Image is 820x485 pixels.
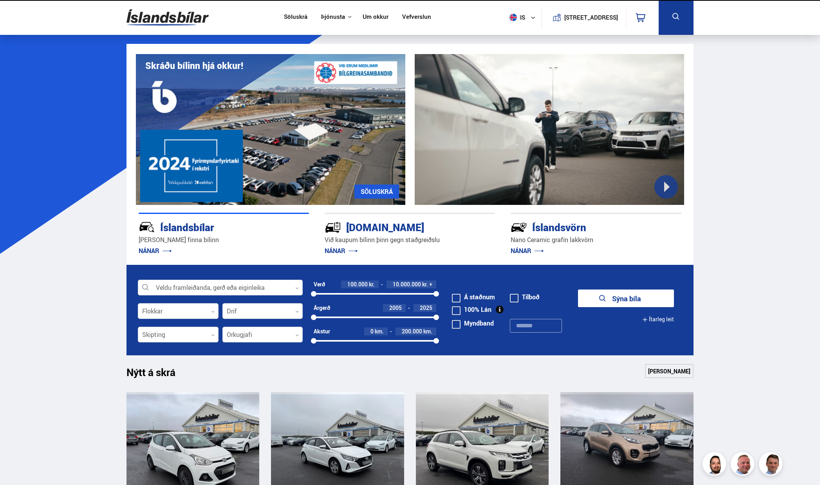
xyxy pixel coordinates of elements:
[321,13,345,21] button: Þjónusta
[325,246,358,255] a: NÁNAR
[642,311,674,328] button: Ítarleg leit
[354,185,399,199] a: SÖLUSKRÁ
[511,235,681,244] p: Nano Ceramic grafín lakkvörn
[509,14,517,21] img: svg+xml;base64,PHN2ZyB4bWxucz0iaHR0cDovL3d3dy53My5vcmcvMjAwMC9zdmciIHdpZHRoPSI1MTIiIGhlaWdodD0iNT...
[452,294,495,300] label: Á staðnum
[393,281,421,288] span: 10.000.000
[136,54,405,205] img: eKx6w-_Home_640_.png
[402,328,422,335] span: 200.000
[546,6,622,29] a: [STREET_ADDRESS]
[284,13,307,22] a: Söluskrá
[506,6,542,29] button: is
[704,453,727,477] img: nhp88E3Fdnt1Opn2.png
[325,235,495,244] p: Við kaupum bílinn þinn gegn staðgreiðslu
[511,219,527,235] img: -Svtn6bYgwAsiwNX.svg
[139,220,281,233] div: Íslandsbílar
[314,328,330,335] div: Akstur
[375,328,384,335] span: km.
[452,306,491,313] label: 100% Lán
[139,246,172,255] a: NÁNAR
[511,246,544,255] a: NÁNAR
[145,60,243,71] h1: Skráðu bílinn hjá okkur!
[422,281,428,288] span: kr.
[578,290,674,307] button: Sýna bíla
[567,14,615,21] button: [STREET_ADDRESS]
[402,13,431,22] a: Vefverslun
[325,220,467,233] div: [DOMAIN_NAME]
[423,328,432,335] span: km.
[126,5,209,30] img: G0Ugv5HjCgRt.svg
[645,364,694,378] a: [PERSON_NAME]
[126,366,189,383] h1: Nýtt á skrá
[139,235,309,244] p: [PERSON_NAME] finna bílinn
[389,304,402,311] span: 2005
[325,219,341,235] img: tr5P-W3DuiFaO7aO.svg
[370,328,374,335] span: 0
[429,281,432,288] span: +
[732,453,755,477] img: siFngHWaQ9KaOqBr.png
[511,220,653,233] div: Íslandsvörn
[139,219,155,235] img: JRvxyua_JYH6wB4c.svg
[347,281,368,288] span: 100.000
[452,320,494,326] label: Myndband
[363,13,388,22] a: Um okkur
[760,453,784,477] img: FbJEzSuNWCJXmdc-.webp
[314,281,325,288] div: Verð
[506,14,526,21] span: is
[369,281,375,288] span: kr.
[420,304,432,311] span: 2025
[314,305,330,311] div: Árgerð
[510,294,540,300] label: Tilboð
